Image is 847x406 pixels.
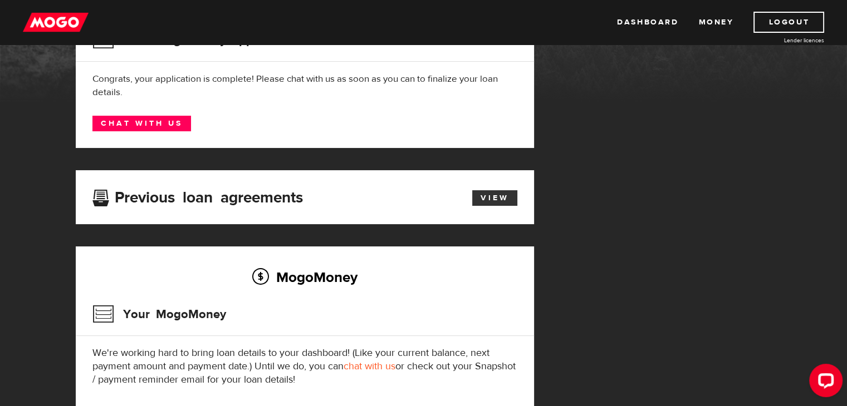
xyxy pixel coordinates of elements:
h2: MogoMoney [92,265,517,289]
a: Lender licences [741,36,824,44]
h3: Your MogoMoney [92,300,226,329]
div: Congrats, your application is complete! Please chat with us as soon as you can to finalize your l... [92,72,517,99]
a: View [472,190,517,206]
h3: Previous loan agreements [92,189,303,203]
iframe: LiveChat chat widget [800,359,847,406]
p: We're working hard to bring loan details to your dashboard! (Like your current balance, next paym... [92,346,517,387]
img: mogo_logo-11ee424be714fa7cbb0f0f49df9e16ec.png [23,12,89,33]
a: Dashboard [617,12,678,33]
a: chat with us [344,360,395,373]
a: Logout [753,12,824,33]
a: Money [698,12,733,33]
a: Chat with us [92,116,191,131]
